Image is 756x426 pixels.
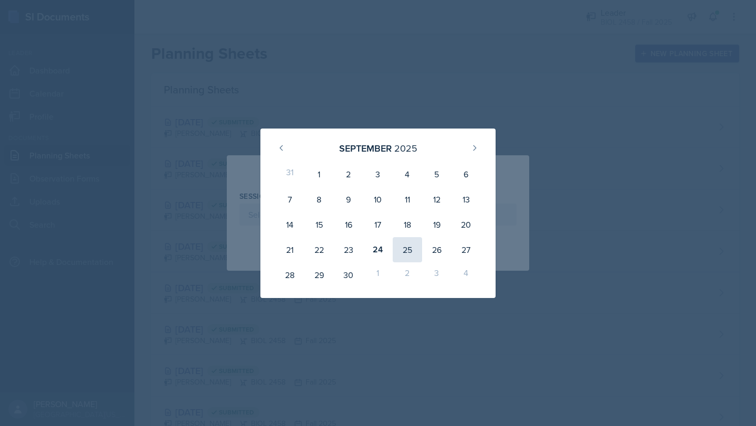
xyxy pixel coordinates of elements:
[422,262,451,287] div: 3
[393,187,422,212] div: 11
[422,162,451,187] div: 5
[422,187,451,212] div: 12
[304,162,334,187] div: 1
[451,237,481,262] div: 27
[393,162,422,187] div: 4
[422,237,451,262] div: 26
[275,237,304,262] div: 21
[275,162,304,187] div: 31
[363,262,393,287] div: 1
[275,187,304,212] div: 7
[275,212,304,237] div: 14
[339,141,392,155] div: September
[363,162,393,187] div: 3
[334,187,363,212] div: 9
[422,212,451,237] div: 19
[363,212,393,237] div: 17
[334,162,363,187] div: 2
[304,262,334,287] div: 29
[451,162,481,187] div: 6
[451,262,481,287] div: 4
[334,237,363,262] div: 23
[394,141,417,155] div: 2025
[393,212,422,237] div: 18
[451,187,481,212] div: 13
[363,187,393,212] div: 10
[393,237,422,262] div: 25
[451,212,481,237] div: 20
[393,262,422,287] div: 2
[275,262,304,287] div: 28
[334,212,363,237] div: 16
[363,237,393,262] div: 24
[334,262,363,287] div: 30
[304,237,334,262] div: 22
[304,187,334,212] div: 8
[304,212,334,237] div: 15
